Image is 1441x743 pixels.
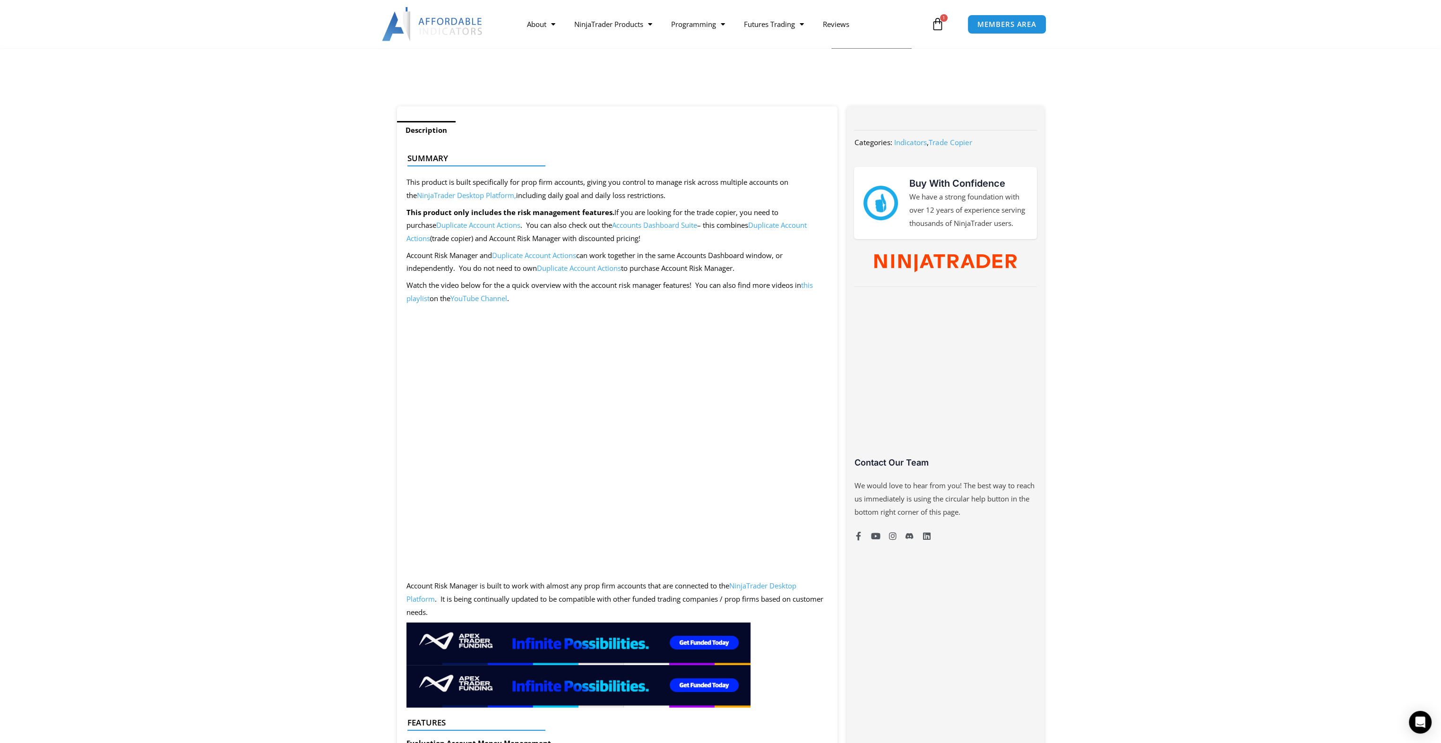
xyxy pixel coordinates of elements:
[894,138,926,147] a: Indicators
[517,13,564,35] a: About
[382,7,483,41] img: LogoAI | Affordable Indicators – NinjaTrader
[450,294,507,303] a: YouTube Channel
[1409,711,1432,734] div: Open Intercom Messenger
[612,220,697,230] a: Accounts Dashboard Suite
[894,138,972,147] span: ,
[874,254,1017,272] img: NinjaTrader Wordmark color RGB | Affordable Indicators – NinjaTrader
[407,718,820,727] h4: Features
[854,457,1036,468] h3: Contact Our Team
[417,190,516,200] a: NinjaTrader Desktop Platform,
[909,190,1027,230] p: We have a strong foundation with over 12 years of experience serving thousands of NinjaTrader users.
[406,280,813,303] a: this playlist
[967,15,1046,34] a: MEMBERS AREA
[564,13,661,35] a: NinjaTrader Products
[406,581,796,604] a: NinjaTrader Desktop Platform
[406,249,828,276] p: Account Risk Manager and can work together in the same Accounts Dashboard window, or independentl...
[909,176,1027,190] h3: Buy With Confidence
[977,21,1036,28] span: MEMBERS AREA
[406,206,828,246] p: If you are looking for the trade copier, you need to purchase . You can also check out the – this...
[436,220,520,230] a: Duplicate Account Actions
[517,13,928,35] nav: Menu
[854,479,1036,519] p: We would love to hear from you! The best way to reach us immediately is using the circular help b...
[854,138,892,147] span: Categories:
[661,13,734,35] a: Programming
[917,10,958,38] a: 1
[537,263,621,273] a: Duplicate Account Actions
[406,176,828,202] p: This product is built specifically for prop firm accounts, giving you control to manage risk acro...
[406,665,751,708] img: 768x90
[406,279,828,305] p: Watch the video below for the a quick overview with the account risk manager features! You can al...
[397,121,456,139] a: Description
[854,299,1036,464] iframe: Customer reviews powered by Trustpilot
[734,13,813,35] a: Futures Trading
[749,55,1025,63] iframe: PayPal Message 1
[406,579,828,619] p: Account Risk Manager is built to work with almost any prop firm accounts that are connected to th...
[406,622,751,665] img: 768x90
[928,138,972,147] a: Trade Copier
[407,154,820,163] h4: Summary
[940,14,948,22] span: 1
[492,251,576,260] a: Duplicate Account Actions
[863,186,897,220] img: mark thumbs good 43913 | Affordable Indicators – NinjaTrader
[406,207,614,217] strong: This product only includes the risk management features.
[831,30,912,49] button: Buy with GPay
[406,325,828,562] iframe: APEX Trade Copier & Risk Manager - NEW Features For NinjaTrader
[813,13,858,35] a: Reviews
